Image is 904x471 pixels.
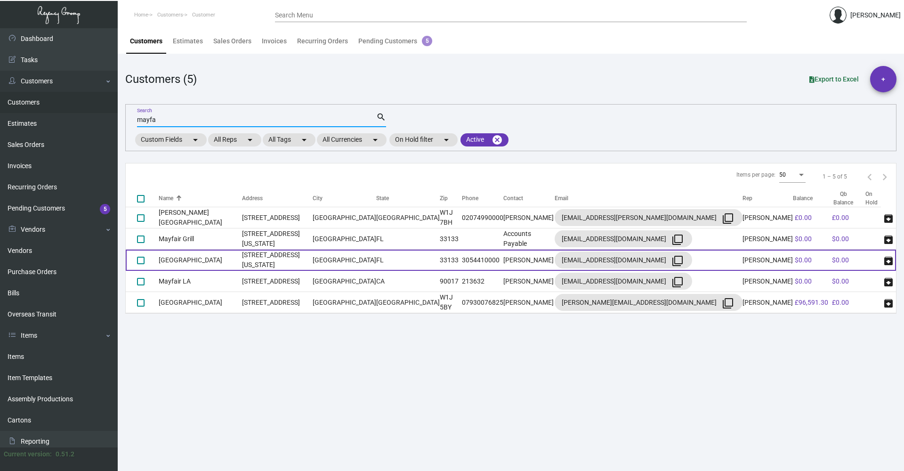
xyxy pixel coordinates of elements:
[262,36,287,46] div: Invoices
[460,133,508,146] mat-chip: Active
[881,210,896,225] button: archive
[503,228,555,250] td: Accounts Payable
[313,228,376,250] td: [GEOGRAPHIC_DATA]
[881,66,885,92] span: +
[242,228,313,250] td: [STREET_ADDRESS][US_STATE]
[462,207,503,228] td: 02074990000
[722,213,734,224] mat-icon: filter_none
[743,292,793,313] td: [PERSON_NAME]
[883,213,894,224] span: archive
[865,190,881,207] th: On Hold
[562,231,685,246] div: [EMAIL_ADDRESS][DOMAIN_NAME]
[313,194,376,203] div: City
[883,298,894,309] span: archive
[743,207,793,228] td: [PERSON_NAME]
[832,190,864,207] div: Qb Balance
[562,210,735,225] div: [EMAIL_ADDRESS][PERSON_NAME][DOMAIN_NAME]
[672,255,683,267] mat-icon: filter_none
[440,194,462,203] div: Zip
[562,252,685,268] div: [EMAIL_ADDRESS][DOMAIN_NAME]
[440,207,462,228] td: W1J 7BH
[779,171,786,178] span: 50
[440,250,462,271] td: 33133
[263,133,315,146] mat-chip: All Tags
[870,66,896,92] button: +
[135,133,207,146] mat-chip: Custom Fields
[358,36,432,46] div: Pending Customers
[376,207,440,228] td: [GEOGRAPHIC_DATA]
[159,194,173,203] div: Name
[313,250,376,271] td: [GEOGRAPHIC_DATA]
[802,71,866,88] button: Export to Excel
[793,194,813,203] div: Balance
[213,36,251,46] div: Sales Orders
[376,228,440,250] td: FL
[795,235,812,243] span: $0.00
[4,449,52,459] div: Current version:
[370,134,381,146] mat-icon: arrow_drop_down
[881,252,896,268] button: archive
[877,169,892,184] button: Next page
[441,134,452,146] mat-icon: arrow_drop_down
[462,250,503,271] td: 3054410000
[297,36,348,46] div: Recurring Orders
[830,292,865,313] td: £0.00
[832,190,855,207] div: Qb Balance
[743,194,793,203] div: Rep
[883,255,894,267] span: archive
[850,10,901,20] div: [PERSON_NAME]
[503,194,555,203] div: Contact
[562,295,735,310] div: [PERSON_NAME][EMAIL_ADDRESS][DOMAIN_NAME]
[462,271,503,292] td: 213632
[159,250,242,271] td: [GEOGRAPHIC_DATA]
[389,133,458,146] mat-chip: On Hold filter
[555,190,743,207] th: Email
[462,292,503,313] td: 07930076825
[862,169,877,184] button: Previous page
[159,194,242,203] div: Name
[56,449,74,459] div: 0.51.2
[503,271,555,292] td: [PERSON_NAME]
[440,228,462,250] td: 33133
[503,207,555,228] td: [PERSON_NAME]
[881,274,896,289] button: archive
[313,292,376,313] td: [GEOGRAPHIC_DATA]
[130,36,162,46] div: Customers
[830,271,865,292] td: $0.00
[743,250,793,271] td: [PERSON_NAME]
[830,250,865,271] td: $0.00
[242,292,313,313] td: [STREET_ADDRESS]
[743,228,793,250] td: [PERSON_NAME]
[562,274,685,289] div: [EMAIL_ADDRESS][DOMAIN_NAME]
[503,194,523,203] div: Contact
[795,277,812,285] span: $0.00
[376,292,440,313] td: [GEOGRAPHIC_DATA]
[883,276,894,288] span: archive
[313,207,376,228] td: [GEOGRAPHIC_DATA]
[376,194,389,203] div: State
[159,271,242,292] td: Mayfair LA
[376,194,440,203] div: State
[881,231,896,246] button: archive
[242,194,313,203] div: Address
[492,134,503,146] mat-icon: cancel
[440,271,462,292] td: 90017
[672,276,683,288] mat-icon: filter_none
[830,228,865,250] td: $0.00
[440,194,448,203] div: Zip
[743,271,793,292] td: [PERSON_NAME]
[779,172,806,179] mat-select: Items per page:
[192,12,215,18] span: Customer
[173,36,203,46] div: Estimates
[299,134,310,146] mat-icon: arrow_drop_down
[722,298,734,309] mat-icon: filter_none
[317,133,387,146] mat-chip: All Currencies
[190,134,201,146] mat-icon: arrow_drop_down
[242,271,313,292] td: [STREET_ADDRESS]
[159,292,242,313] td: [GEOGRAPHIC_DATA]
[736,171,775,179] div: Items per page:
[157,12,183,18] span: Customers
[440,292,462,313] td: W1J 5BY
[462,194,478,203] div: Phone
[881,295,896,310] button: archive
